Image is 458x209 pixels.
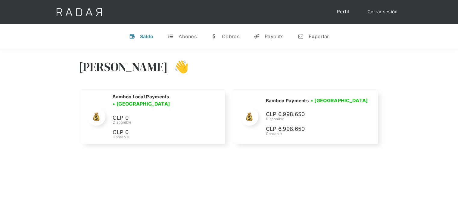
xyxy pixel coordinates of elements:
p: CLP 6.998.650 [266,110,356,119]
a: Cerrar sesión [361,6,404,18]
div: Disponible [113,120,217,125]
h2: Bamboo Local Payments [113,94,169,100]
div: Contable [266,131,370,137]
div: t [168,33,174,39]
h3: • [GEOGRAPHIC_DATA] [311,97,368,104]
div: Exportar [309,33,329,39]
p: CLP 6.998.650 [266,125,356,134]
div: y [254,33,260,39]
h3: 👋 [168,59,189,74]
h2: Bamboo Payments [266,98,309,104]
div: Abonos [179,33,197,39]
h3: • [GEOGRAPHIC_DATA] [113,100,170,107]
a: Perfil [331,6,355,18]
div: v [129,33,135,39]
h3: [PERSON_NAME] [79,59,168,74]
p: CLP 0 [113,128,203,137]
div: w [211,33,217,39]
div: Disponible [266,116,370,122]
div: Contable [113,134,217,140]
div: Saldo [140,33,154,39]
div: Cobros [222,33,239,39]
div: Payouts [265,33,283,39]
div: n [298,33,304,39]
p: CLP 0 [113,114,203,122]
